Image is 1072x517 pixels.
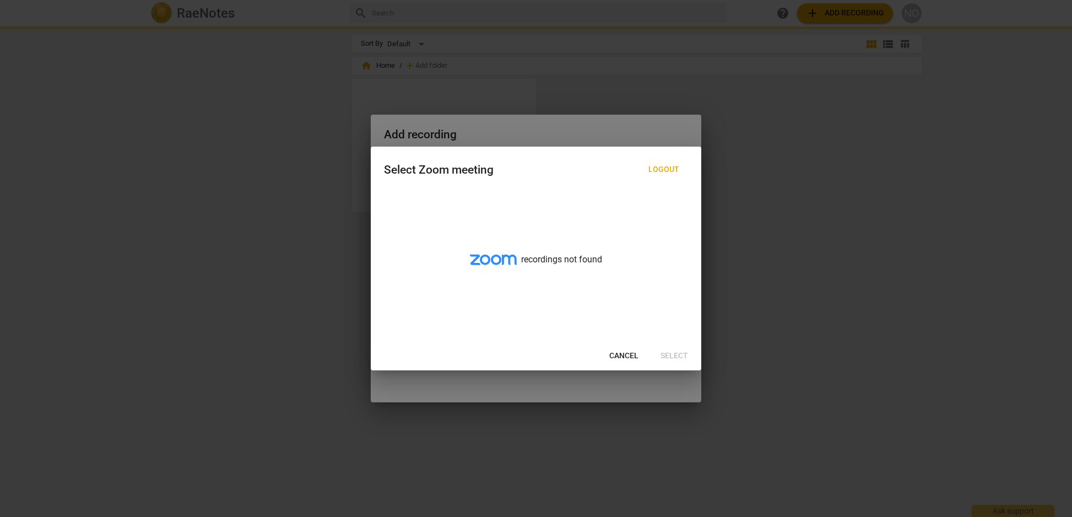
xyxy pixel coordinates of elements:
[648,164,679,175] span: Logout
[600,346,647,366] button: Cancel
[640,160,688,180] button: Logout
[371,191,701,342] div: recordings not found
[384,163,494,177] div: Select Zoom meeting
[609,351,638,362] span: Cancel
